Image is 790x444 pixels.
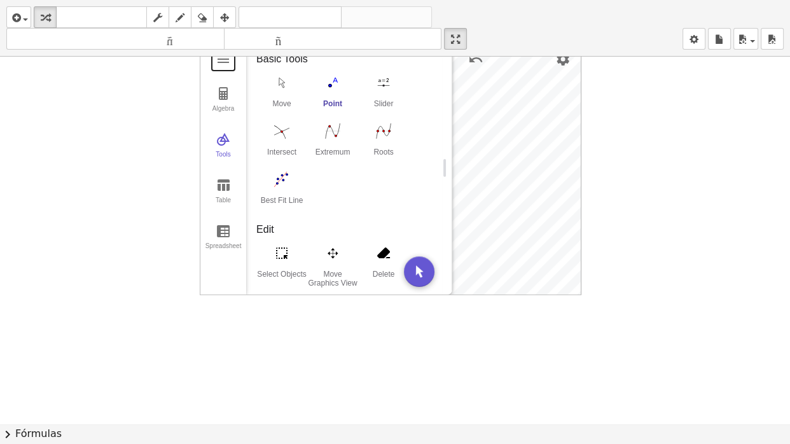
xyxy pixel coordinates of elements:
div: Intersect [256,148,307,165]
button: Slider. Select position [358,72,409,118]
div: Move [256,99,307,117]
button: teclado [56,6,147,28]
div: Spreadsheet [203,242,244,260]
button: Select Objects. Click on object to select it or drag a rectangle to select multiple objects [256,242,307,288]
button: Roots. Select a function [358,120,409,166]
div: Graphing Calculator [200,41,581,295]
font: tamaño_del_formato [227,33,439,45]
button: Intersect. Select intersection or two objects successively [256,120,307,166]
div: Select Objects [256,270,307,288]
button: Move. Drag or select object [256,72,307,118]
img: Main Menu [216,52,231,67]
div: Tools [203,151,244,169]
button: Settings [551,48,574,71]
font: deshacer [242,11,338,24]
div: Basic Tools [256,52,432,67]
div: Edit [256,222,432,237]
button: tamaño_del_formato [6,28,225,50]
button: Move. Drag or select object [404,256,434,287]
div: Best Fit Line [256,196,307,214]
button: Point. Select position or line, function, or curve [307,72,358,118]
button: deshacer [239,6,342,28]
font: tamaño_del_formato [10,33,221,45]
div: Slider [358,99,409,117]
div: Roots [358,148,409,165]
button: Best Fit Line. Select several points or list of points [256,169,307,214]
button: Copy Visual Style. Select one object, then click / tap on others [358,291,409,336]
font: rehacer [344,11,429,24]
font: Fórmulas [15,427,62,440]
button: Delete. Select object which should be deleted [358,242,409,288]
button: tamaño_del_formato [224,28,442,50]
button: rehacer [341,6,432,28]
div: Extremum [307,148,358,165]
button: Move Graphics View. Drag white background or axis [307,242,358,288]
button: Show / Hide Label. Select object [256,291,307,336]
button: Show / Hide Object. Select objects to hide, then switch to another tool [307,291,358,336]
div: Delete [358,270,409,288]
div: Move Graphics View [307,270,358,288]
button: Extremum. Select a function [307,120,358,166]
button: Undo [464,48,487,71]
font: teclado [59,11,144,24]
div: Point [307,99,358,117]
div: Algebra [203,105,244,123]
div: Table [203,197,244,214]
canvas: Graphics View 1 [452,41,581,295]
